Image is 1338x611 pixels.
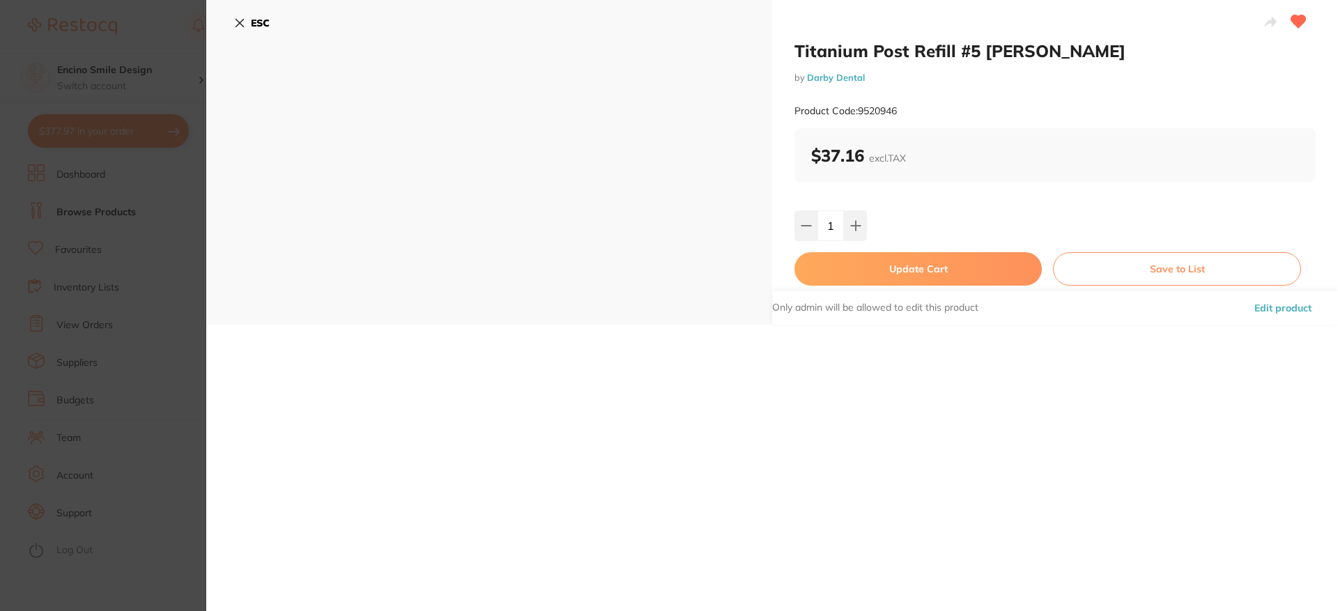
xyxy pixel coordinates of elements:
[234,11,270,35] button: ESC
[794,40,1316,61] h2: Titanium Post Refill #5 [PERSON_NAME]
[794,252,1042,286] button: Update Cart
[811,145,906,166] b: $37.16
[1250,291,1316,325] button: Edit product
[794,72,1316,83] small: by
[807,72,865,83] a: Darby Dental
[251,17,270,29] b: ESC
[772,301,978,315] p: Only admin will be allowed to edit this product
[869,152,906,164] span: excl. TAX
[794,105,897,117] small: Product Code: 9520946
[1053,252,1301,286] button: Save to List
